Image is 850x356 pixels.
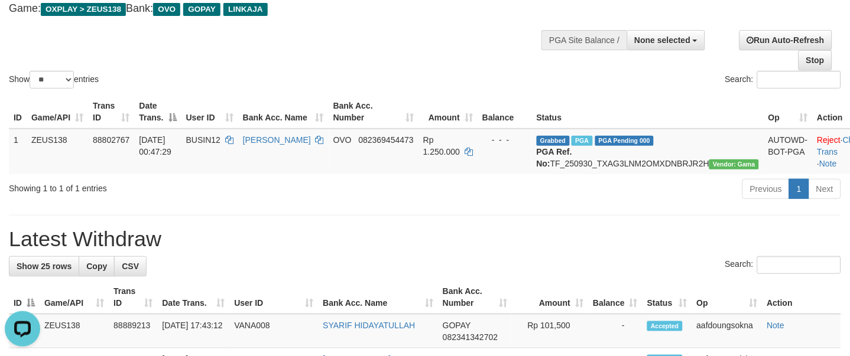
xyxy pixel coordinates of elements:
a: Run Auto-Refresh [739,30,832,50]
td: ZEUS138 [27,129,88,174]
th: Amount: activate to sort column ascending [418,95,478,129]
input: Search: [757,256,841,274]
a: SYARIF HIDAYATULLAH [323,321,415,330]
span: Copy [86,262,107,271]
a: Next [809,179,841,199]
span: None selected [635,35,691,45]
th: Bank Acc. Number: activate to sort column ascending [329,95,418,129]
th: ID: activate to sort column descending [9,280,40,314]
a: Note [820,159,838,168]
span: OVO [333,135,352,145]
th: Game/API: activate to sort column ascending [40,280,109,314]
a: Copy [79,256,115,276]
span: Show 25 rows [17,262,72,271]
th: Game/API: activate to sort column ascending [27,95,88,129]
th: Action [763,280,841,314]
th: Date Trans.: activate to sort column descending [134,95,181,129]
h4: Game: Bank: [9,3,555,15]
th: Bank Acc. Name: activate to sort column ascending [318,280,438,314]
a: Show 25 rows [9,256,79,276]
td: 88889213 [109,314,157,348]
th: Status: activate to sort column ascending [643,280,692,314]
span: 88802767 [93,135,129,145]
a: Note [767,321,785,330]
th: Op: activate to sort column ascending [764,95,813,129]
span: Accepted [647,321,683,331]
th: Balance [478,95,532,129]
label: Search: [725,71,841,89]
a: Stop [799,50,832,70]
a: 1 [789,179,809,199]
th: Op: activate to sort column ascending [692,280,763,314]
a: Reject [817,135,841,145]
span: Rp 1.250.000 [423,135,460,156]
div: - - - [482,134,527,146]
th: User ID: activate to sort column ascending [181,95,238,129]
th: Trans ID: activate to sort column ascending [109,280,157,314]
th: ID [9,95,27,129]
td: ZEUS138 [40,314,109,348]
span: Copy 082341342702 to clipboard [443,332,498,342]
a: CSV [114,256,147,276]
span: Vendor URL: https://trx31.1velocity.biz [709,159,759,169]
span: GOPAY [443,321,471,330]
span: CSV [122,262,139,271]
td: VANA008 [229,314,318,348]
span: Marked by aafsreyleap [572,136,592,146]
h1: Latest Withdraw [9,227,841,251]
span: Copy 082369454473 to clipboard [359,135,414,145]
th: Amount: activate to sort column ascending [512,280,588,314]
span: BUSIN12 [186,135,220,145]
td: - [588,314,643,348]
td: TF_250930_TXAG3LNM2OMXDNBRJR2H [532,129,764,174]
input: Search: [757,71,841,89]
b: PGA Ref. No: [537,147,572,168]
td: aafdoungsokna [692,314,763,348]
span: OVO [153,3,180,16]
div: Showing 1 to 1 of 1 entries [9,178,345,194]
span: PGA Pending [595,136,654,146]
select: Showentries [30,71,74,89]
label: Show entries [9,71,99,89]
th: Bank Acc. Number: activate to sort column ascending [438,280,512,314]
span: LINKAJA [223,3,268,16]
div: PGA Site Balance / [541,30,627,50]
th: Status [532,95,764,129]
td: Rp 101,500 [512,314,588,348]
span: [DATE] 00:47:29 [139,135,171,156]
th: Bank Acc. Name: activate to sort column ascending [238,95,329,129]
a: [PERSON_NAME] [243,135,311,145]
th: User ID: activate to sort column ascending [229,280,318,314]
button: None selected [627,30,706,50]
button: Open LiveChat chat widget [5,5,40,40]
th: Trans ID: activate to sort column ascending [88,95,134,129]
a: Previous [742,179,790,199]
td: AUTOWD-BOT-PGA [764,129,813,174]
td: [DATE] 17:43:12 [157,314,229,348]
th: Date Trans.: activate to sort column ascending [157,280,229,314]
span: GOPAY [183,3,220,16]
label: Search: [725,256,841,274]
span: OXPLAY > ZEUS138 [41,3,126,16]
th: Balance: activate to sort column ascending [588,280,643,314]
td: 1 [9,129,27,174]
span: Grabbed [537,136,570,146]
